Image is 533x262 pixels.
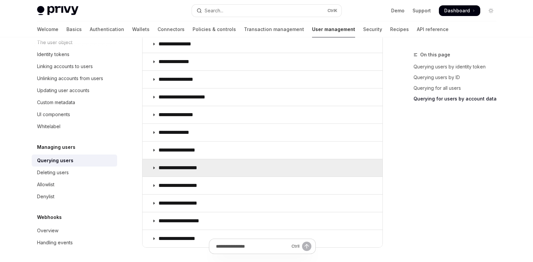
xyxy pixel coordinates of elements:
[327,8,337,13] span: Ctrl K
[32,191,117,203] a: Denylist
[205,7,223,15] div: Search...
[132,21,150,37] a: Wallets
[37,110,70,118] div: UI components
[413,7,431,14] a: Support
[37,86,89,94] div: Updating user accounts
[37,21,58,37] a: Welcome
[244,21,304,37] a: Transaction management
[32,108,117,120] a: UI components
[439,5,480,16] a: Dashboard
[193,21,236,37] a: Policies & controls
[32,84,117,96] a: Updating user accounts
[37,143,75,151] h5: Managing users
[486,5,496,16] button: Toggle dark mode
[414,93,502,104] a: Querying for users by account data
[90,21,124,37] a: Authentication
[32,167,117,179] a: Deleting users
[37,239,73,247] div: Handling events
[444,7,470,14] span: Dashboard
[37,169,69,177] div: Deleting users
[390,21,409,37] a: Recipes
[37,62,93,70] div: Linking accounts to users
[32,60,117,72] a: Linking accounts to users
[37,193,54,201] div: Denylist
[32,225,117,237] a: Overview
[32,179,117,191] a: Allowlist
[66,21,82,37] a: Basics
[391,7,405,14] a: Demo
[32,120,117,133] a: Whitelabel
[37,50,69,58] div: Identity tokens
[414,61,502,72] a: Querying users by identity token
[414,83,502,93] a: Querying for all users
[32,155,117,167] a: Querying users
[192,5,341,17] button: Open search
[420,51,450,59] span: On this page
[414,72,502,83] a: Querying users by ID
[37,227,58,235] div: Overview
[37,213,62,221] h5: Webhooks
[32,237,117,249] a: Handling events
[37,74,103,82] div: Unlinking accounts from users
[37,181,54,189] div: Allowlist
[216,239,289,254] input: Ask a question...
[32,96,117,108] a: Custom metadata
[417,21,449,37] a: API reference
[37,6,78,15] img: light logo
[363,21,382,37] a: Security
[32,72,117,84] a: Unlinking accounts from users
[37,157,73,165] div: Querying users
[37,98,75,106] div: Custom metadata
[37,122,60,130] div: Whitelabel
[158,21,185,37] a: Connectors
[302,242,311,251] button: Send message
[32,48,117,60] a: Identity tokens
[312,21,355,37] a: User management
